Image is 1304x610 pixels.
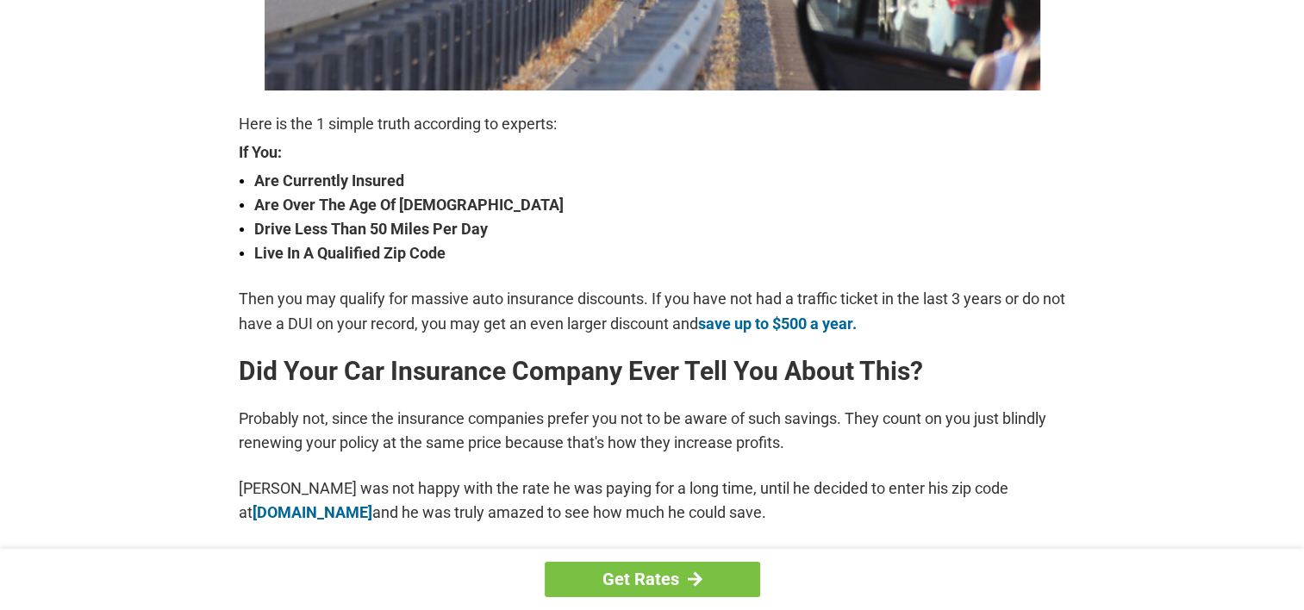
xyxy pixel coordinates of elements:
p: Here is the 1 simple truth according to experts: [239,112,1066,136]
strong: Are Over The Age Of [DEMOGRAPHIC_DATA] [254,193,1066,217]
strong: Drive Less Than 50 Miles Per Day [254,217,1066,241]
p: Probably not, since the insurance companies prefer you not to be aware of such savings. They coun... [239,407,1066,455]
a: save up to $500 a year. [698,314,857,333]
strong: If You: [239,145,1066,160]
strong: Live In A Qualified Zip Code [254,241,1066,265]
p: Then you may qualify for massive auto insurance discounts. If you have not had a traffic ticket i... [239,287,1066,335]
a: Get Rates [545,562,760,597]
strong: Are Currently Insured [254,169,1066,193]
a: [DOMAIN_NAME] [253,503,372,521]
p: [PERSON_NAME] was not happy with the rate he was paying for a long time, until he decided to ente... [239,476,1066,525]
h2: Did Your Car Insurance Company Ever Tell You About This? [239,358,1066,385]
strong: "If I knew about all this earlier, I would've switched my insurance policy ages ago. I already sa... [239,546,1066,594]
